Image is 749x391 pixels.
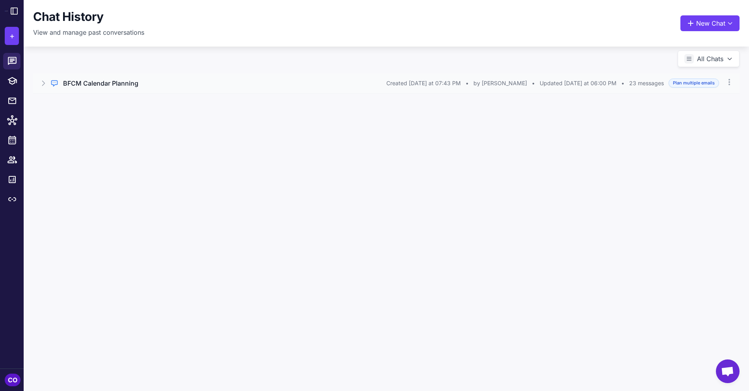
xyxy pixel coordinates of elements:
span: • [621,79,624,88]
span: • [532,79,535,88]
button: New Chat [680,15,740,31]
h1: Chat History [33,9,103,24]
div: Open chat [716,359,740,383]
span: Plan multiple emails [669,79,719,88]
h3: BFCM Calendar Planning [63,79,138,88]
span: 23 messages [629,79,664,88]
button: All Chats [678,51,740,67]
p: View and manage past conversations [33,28,144,37]
span: Created [DATE] at 07:43 PM [386,79,461,88]
span: Updated [DATE] at 06:00 PM [540,79,617,88]
button: + [5,27,19,45]
span: + [9,30,15,42]
div: CO [5,374,20,386]
span: • [466,79,469,88]
span: by [PERSON_NAME] [473,79,527,88]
